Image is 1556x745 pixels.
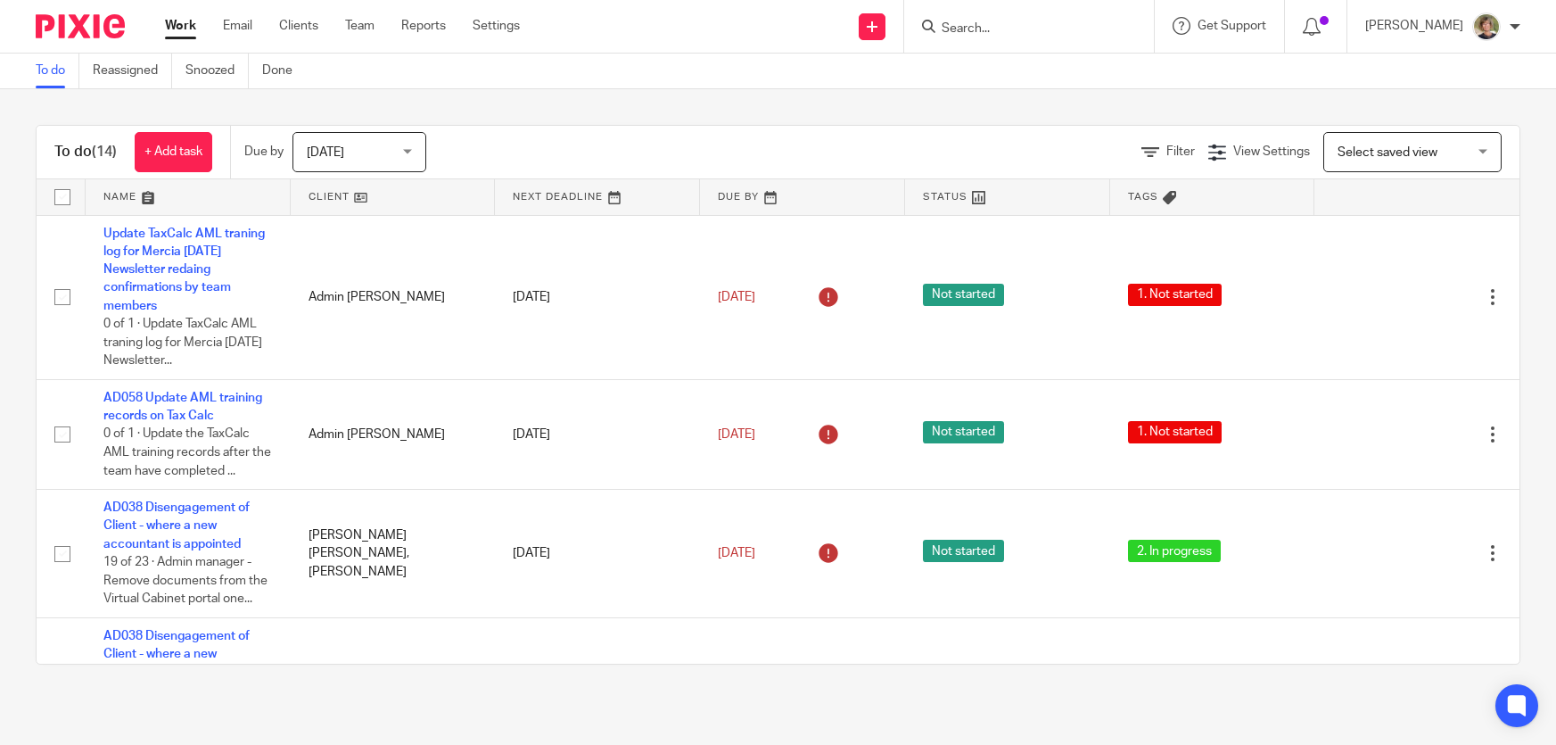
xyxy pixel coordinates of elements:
span: [DATE] [718,547,755,559]
span: (14) [92,145,117,159]
td: [DATE] [495,379,700,489]
a: + Add task [135,132,212,172]
p: [PERSON_NAME] [1365,17,1463,35]
span: 19 of 23 · Admin manager - Remove documents from the Virtual Cabinet portal one... [103,556,268,605]
a: To do [36,54,79,88]
a: Snoozed [185,54,249,88]
td: Admin [PERSON_NAME] [291,379,496,489]
a: Reports [401,17,446,35]
span: [DATE] [718,291,755,303]
span: [DATE] [718,428,755,441]
a: Update TaxCalc AML traning log for Mercia [DATE] Newsletter redaing confirmations by team members [103,228,265,312]
span: 2. In progress [1128,540,1221,562]
img: Pixie [36,14,125,38]
p: Due by [244,143,284,161]
span: Tags [1128,192,1158,202]
a: AD038 Disengagement of Client - where a new accountant is appointed [103,630,250,679]
span: 1. Not started [1128,284,1222,306]
span: 0 of 1 · Update TaxCalc AML traning log for Mercia [DATE] Newsletter... [103,318,262,367]
a: Clients [279,17,318,35]
a: Reassigned [93,54,172,88]
a: Work [165,17,196,35]
a: AD058 Update AML training records on Tax Calc [103,392,262,422]
td: [PERSON_NAME] [PERSON_NAME], [PERSON_NAME] [291,490,496,618]
a: Team [345,17,375,35]
td: [DATE] [495,490,700,618]
td: [DATE] [495,215,700,379]
a: Email [223,17,252,35]
span: 0 of 1 · Update the TaxCalc AML training records after the team have completed ... [103,428,271,477]
a: Settings [473,17,520,35]
span: Not started [923,284,1004,306]
span: Get Support [1198,20,1266,32]
span: 1. Not started [1128,421,1222,443]
span: Not started [923,540,1004,562]
span: Select saved view [1338,146,1437,159]
td: Admin [PERSON_NAME] [291,215,496,379]
span: View Settings [1233,145,1310,158]
input: Search [940,21,1100,37]
span: [DATE] [307,146,344,159]
img: High%20Res%20Andrew%20Price%20Accountants_Poppy%20Jakes%20photography-1142.jpg [1472,12,1501,41]
a: Done [262,54,306,88]
span: Filter [1166,145,1195,158]
h1: To do [54,143,117,161]
a: AD038 Disengagement of Client - where a new accountant is appointed [103,501,250,550]
span: Not started [923,421,1004,443]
